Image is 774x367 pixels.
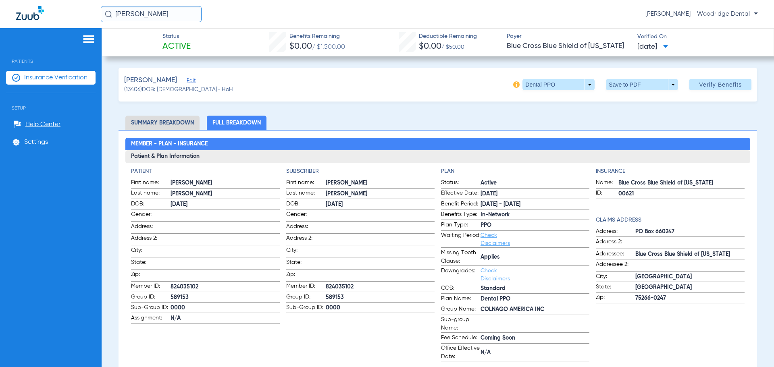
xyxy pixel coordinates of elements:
span: Address: [286,222,326,233]
span: COB: [441,284,481,294]
span: City: [286,246,326,257]
span: 00621 [618,190,744,198]
span: [PERSON_NAME] [171,179,279,187]
span: Plan Type: [441,221,481,230]
span: Verify Benefits [699,81,742,88]
span: Sub-group Name: [441,315,481,332]
span: Last name: [131,189,171,199]
span: COLNAGO AMERICA INC [481,305,589,314]
span: Insurance Verification [24,74,87,82]
span: Settings [24,138,48,146]
span: (13406) DOB: [DEMOGRAPHIC_DATA] - HoH [124,85,233,94]
button: Verify Benefits [689,79,751,90]
span: Coming Soon [481,334,589,342]
span: [DATE] [481,190,589,198]
span: Addressee: [596,250,635,259]
span: Active [481,179,589,187]
span: Address 2: [596,238,635,249]
span: Address: [131,222,171,233]
span: DOB: [286,200,326,209]
span: Benefits Type: [441,210,481,220]
span: Sub-Group ID: [131,303,171,313]
span: Applies [481,253,589,261]
span: ID: [596,189,618,199]
span: Waiting Period: [441,231,481,247]
span: 589153 [171,293,279,302]
span: Sub-Group ID: [286,303,326,313]
span: Zip: [131,270,171,281]
span: Missing Tooth Clause: [441,249,481,265]
span: N/A [171,314,279,323]
button: Save to PDF [606,79,678,90]
span: Blue Cross Blue Shield of [US_STATE] [618,179,744,187]
span: Dental PPO [481,295,589,303]
span: PO Box 660247 [635,228,744,236]
span: Setup [6,93,96,111]
span: Group Name: [441,305,481,315]
span: Fee Schedule: [441,334,481,343]
a: Help Center [13,120,60,129]
span: State: [596,283,635,292]
span: [GEOGRAPHIC_DATA] [635,283,744,292]
span: Zip: [596,293,635,303]
a: Check Disclaimers [481,268,510,282]
span: Benefit Period: [441,200,481,209]
h4: Insurance [596,167,744,176]
span: Zip: [286,270,326,281]
img: hamburger-icon [82,34,95,44]
span: [DATE] [637,42,668,52]
span: Effective Date: [441,189,481,199]
span: Group ID: [131,293,171,303]
span: Edit [187,78,194,85]
span: 0000 [326,304,435,312]
span: PPO [481,221,589,230]
span: Blue Cross Blue Shield of [US_STATE] [635,250,744,259]
span: Benefits Remaining [289,32,345,41]
span: [PERSON_NAME] - Woodridge Dental [645,10,758,18]
span: Address 2: [131,234,171,245]
span: City: [131,246,171,257]
img: Zuub Logo [16,6,44,20]
input: Search for patients [101,6,202,22]
span: Patients [6,46,96,64]
span: Name: [596,178,618,188]
span: $0.00 [289,42,312,51]
span: Status [162,32,191,41]
span: Deductible Remaining [419,32,477,41]
img: info-icon [513,81,520,88]
span: Help Center [25,120,60,129]
h4: Subscriber [286,167,435,176]
span: [DATE] - [DATE] [481,200,589,209]
h4: Plan [441,167,589,176]
span: State: [286,258,326,269]
span: Standard [481,284,589,293]
span: Addressee 2: [596,260,635,271]
span: Gender: [131,210,171,221]
h2: Member - Plan - Insurance [125,138,750,151]
span: [DATE] [326,200,435,209]
span: [PERSON_NAME] [124,75,177,85]
span: Last name: [286,189,326,199]
span: / $50.00 [441,44,464,50]
span: [PERSON_NAME] [326,190,435,198]
span: Member ID: [286,282,326,292]
span: [PERSON_NAME] [326,179,435,187]
span: First name: [286,178,326,188]
span: [GEOGRAPHIC_DATA] [635,273,744,281]
li: Full Breakdown [207,116,266,130]
app-breakdown-title: Patient [131,167,279,176]
h4: Claims Address [596,216,744,224]
span: Address 2: [286,234,326,245]
span: N/A [481,348,589,357]
span: Status: [441,178,481,188]
span: Active [162,41,191,52]
a: Check Disclaimers [481,232,510,246]
span: 589153 [326,293,435,302]
li: Summary Breakdown [125,116,200,130]
span: $0.00 [419,42,441,51]
span: 824035102 [326,283,435,291]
